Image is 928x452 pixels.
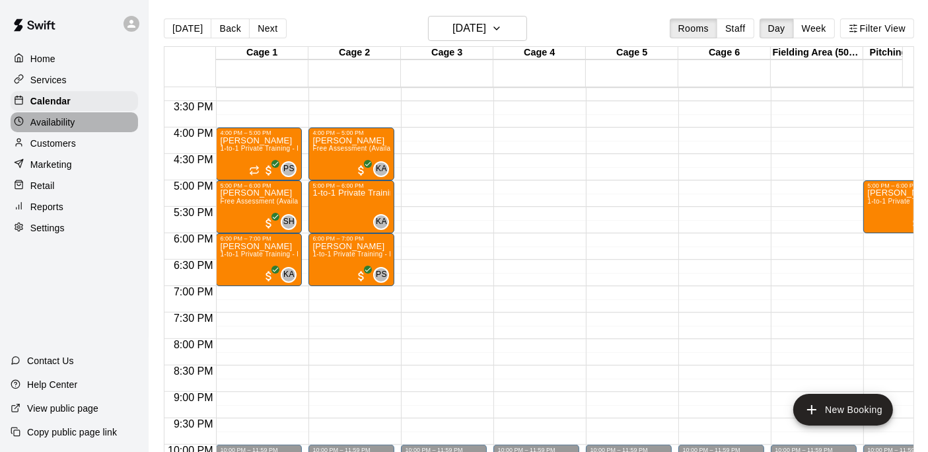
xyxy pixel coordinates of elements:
[170,207,217,218] span: 5:30 PM
[220,198,446,205] span: Free Assessment (Available to only new players to our training program)
[312,145,539,152] span: Free Assessment (Available to only new players to our training program)
[286,214,297,230] span: Shoya Hase
[281,214,297,230] div: Shoya Hase
[11,70,138,90] a: Services
[220,130,298,136] div: 4:00 PM – 5:00 PM
[308,128,394,180] div: 4:00 PM – 5:00 PM: Free Assessment (Available to only new players to our training program)
[376,268,387,282] span: PS
[170,260,217,271] span: 6:30 PM
[376,163,387,176] span: KA
[793,19,835,38] button: Week
[170,313,217,324] span: 7:30 PM
[11,91,138,111] a: Calendar
[170,101,217,112] span: 3:30 PM
[355,270,368,283] span: All customers have paid
[170,128,217,139] span: 4:00 PM
[211,19,250,38] button: Back
[378,267,389,283] span: Phillip Seok
[170,286,217,297] span: 7:00 PM
[30,116,75,129] p: Availability
[27,354,74,367] p: Contact Us
[30,137,76,150] p: Customers
[373,161,389,177] div: Kevin Akiyama
[760,19,794,38] button: Day
[378,214,389,230] span: Kevin Akiyama
[493,47,586,59] div: Cage 4
[27,378,77,391] p: Help Center
[286,267,297,283] span: Kevin Akiyama
[312,182,390,189] div: 5:00 PM – 6:00 PM
[220,182,298,189] div: 5:00 PM – 6:00 PM
[312,130,390,136] div: 4:00 PM – 5:00 PM
[220,250,317,258] span: 1-to-1 Private Training - Hitting
[170,365,217,377] span: 8:30 PM
[670,19,717,38] button: Rooms
[170,339,217,350] span: 8:00 PM
[216,47,308,59] div: Cage 1
[30,52,55,65] p: Home
[312,250,410,258] span: 1-to-1 Private Training - Hitting
[283,268,295,282] span: KA
[27,402,98,415] p: View public page
[30,158,72,171] p: Marketing
[428,16,527,41] button: [DATE]
[170,180,217,192] span: 5:00 PM
[11,218,138,238] a: Settings
[910,217,923,230] span: All customers have paid
[452,19,486,38] h6: [DATE]
[373,267,389,283] div: Phillip Seok
[11,176,138,196] a: Retail
[308,47,401,59] div: Cage 2
[281,267,297,283] div: Kevin Akiyama
[308,233,394,286] div: 6:00 PM – 7:00 PM: Aiden Mohamed
[771,47,863,59] div: Fielding Area (50x28 feet)
[249,165,260,176] span: Recurring event
[30,73,67,87] p: Services
[11,133,138,153] a: Customers
[262,217,275,230] span: All customers have paid
[401,47,493,59] div: Cage 3
[308,180,394,233] div: 5:00 PM – 6:00 PM: 1-to-1 Private Training - Hitting
[216,233,302,286] div: 6:00 PM – 7:00 PM: Sam Gluck
[312,235,390,242] div: 6:00 PM – 7:00 PM
[378,161,389,177] span: Kevin Akiyama
[11,112,138,132] a: Availability
[164,19,211,38] button: [DATE]
[216,128,302,180] div: 4:00 PM – 5:00 PM: 1-to-1 Private Training - Hitting
[283,215,295,229] span: SH
[678,47,771,59] div: Cage 6
[170,392,217,403] span: 9:00 PM
[11,155,138,174] a: Marketing
[30,94,71,108] p: Calendar
[586,47,678,59] div: Cage 5
[220,235,298,242] div: 6:00 PM – 7:00 PM
[170,154,217,165] span: 4:30 PM
[249,19,286,38] button: Next
[30,221,65,235] p: Settings
[216,180,302,233] div: 5:00 PM – 6:00 PM: Free Assessment (Available to only new players to our training program)
[170,418,217,430] span: 9:30 PM
[11,197,138,217] a: Reports
[30,179,55,192] p: Retail
[717,19,754,38] button: Staff
[355,164,368,177] span: All customers have paid
[283,163,295,176] span: PS
[262,164,275,177] span: All customers have paid
[27,426,117,439] p: Copy public page link
[840,19,914,38] button: Filter View
[170,233,217,245] span: 6:00 PM
[793,394,893,426] button: add
[376,215,387,229] span: KA
[286,161,297,177] span: Phillip Seok
[11,49,138,69] a: Home
[281,161,297,177] div: Phillip Seok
